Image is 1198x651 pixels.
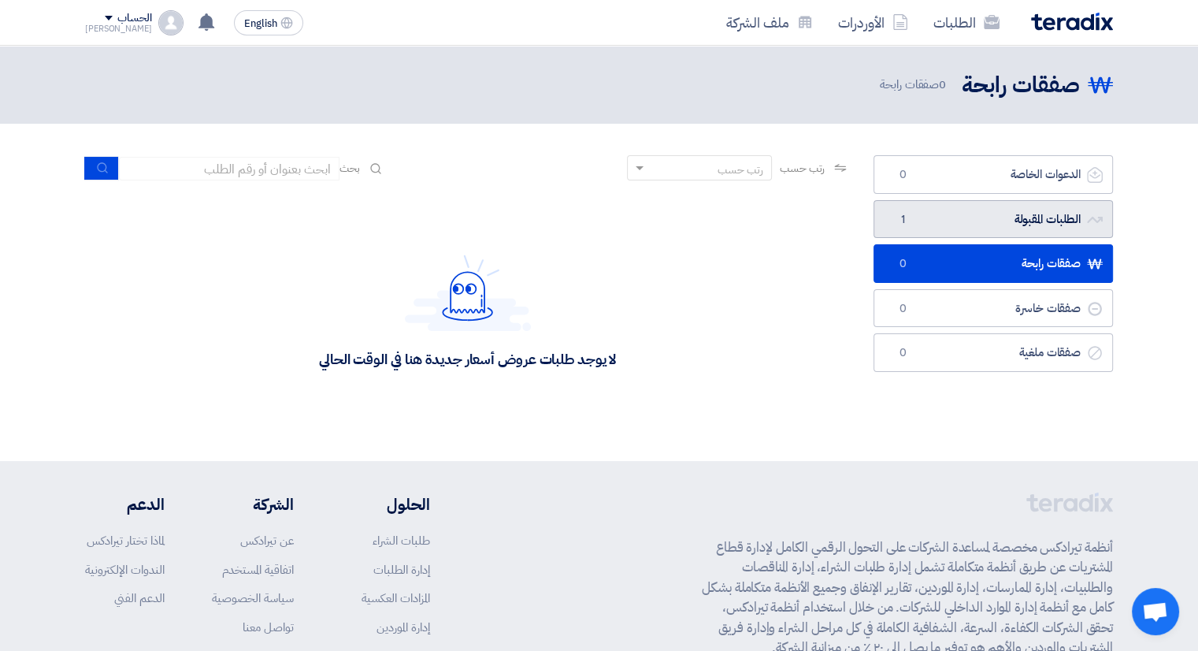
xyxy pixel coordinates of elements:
[405,255,531,331] img: Hello
[117,12,151,25] div: الحساب
[240,532,294,549] a: عن تيرادكس
[714,4,825,41] a: ملف الشركة
[339,160,360,177] span: بحث
[114,590,165,607] a: الدعم الفني
[158,10,184,35] img: profile_test.png
[893,212,912,228] span: 1
[1132,588,1179,635] a: Open chat
[85,561,165,578] a: الندوات الإلكترونية
[873,333,1113,372] a: صفقات ملغية0
[362,590,430,607] a: المزادات العكسية
[893,256,912,272] span: 0
[939,76,946,93] span: 0
[243,619,294,636] a: تواصل معنا
[893,301,912,317] span: 0
[319,350,616,368] div: لا يوجد طلبات عروض أسعار جديدة هنا في الوقت الحالي
[718,162,763,178] div: رتب حسب
[962,70,1080,101] h2: صفقات رابحة
[873,244,1113,283] a: صفقات رابحة0
[880,76,949,94] span: صفقات رابحة
[87,532,165,549] a: لماذا تختار تيرادكس
[921,4,1012,41] a: الطلبات
[85,24,152,33] div: [PERSON_NAME]
[212,590,294,607] a: سياسة الخصوصية
[825,4,921,41] a: الأوردرات
[873,155,1113,194] a: الدعوات الخاصة0
[873,200,1113,239] a: الطلبات المقبولة1
[1031,13,1113,31] img: Teradix logo
[376,619,430,636] a: إدارة الموردين
[244,18,277,29] span: English
[893,345,912,361] span: 0
[780,160,825,177] span: رتب حسب
[341,493,430,516] li: الحلول
[893,167,912,183] span: 0
[85,493,165,516] li: الدعم
[212,493,294,516] li: الشركة
[373,532,430,549] a: طلبات الشراء
[873,289,1113,328] a: صفقات خاسرة0
[222,561,294,578] a: اتفاقية المستخدم
[234,10,303,35] button: English
[119,157,339,180] input: ابحث بعنوان أو رقم الطلب
[373,561,430,578] a: إدارة الطلبات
